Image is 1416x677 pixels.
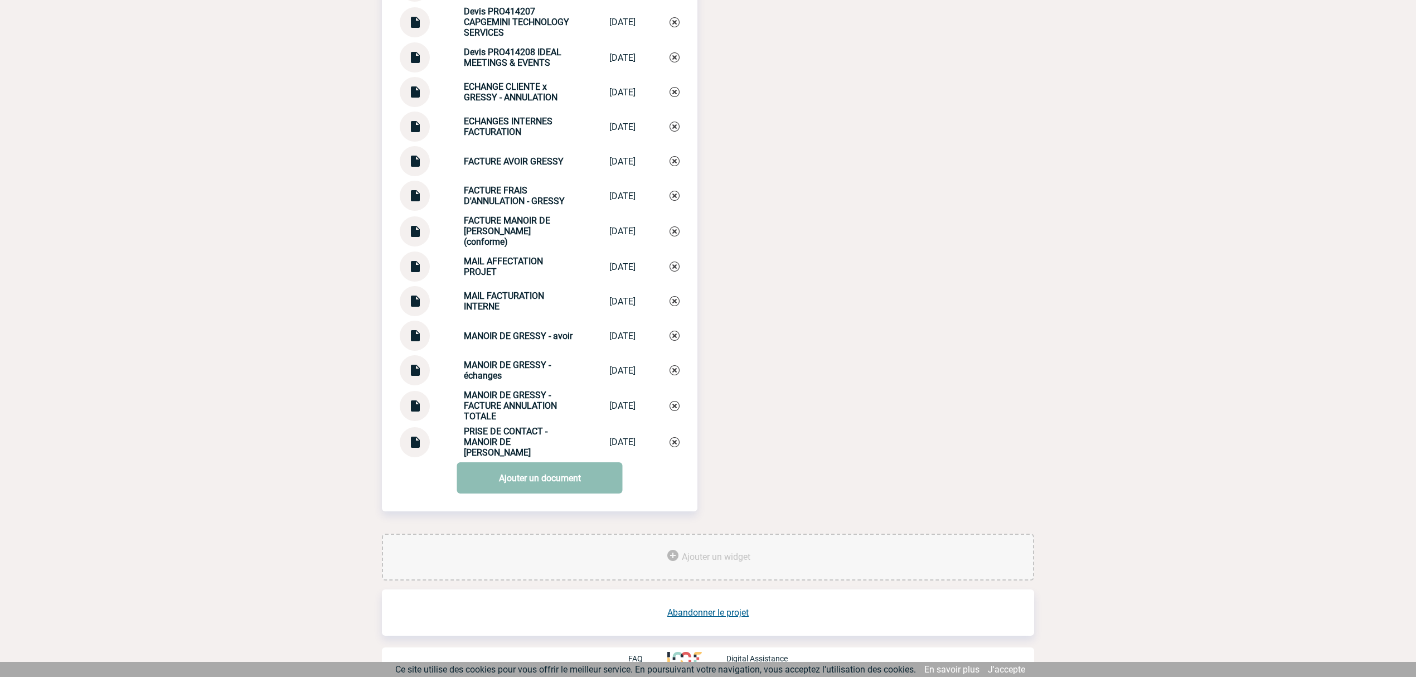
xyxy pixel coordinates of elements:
[988,664,1025,675] a: J'accepte
[609,17,636,27] div: [DATE]
[670,331,680,341] img: Supprimer
[670,191,680,201] img: Supprimer
[464,81,557,103] strong: ECHANGE CLIENTE x GRESSY - ANNULATION
[464,331,573,341] strong: MANOIR DE GRESSY - avoir
[609,122,636,132] div: [DATE]
[464,426,547,458] strong: PRISE DE CONTACT - MANOIR DE [PERSON_NAME]
[464,116,552,137] strong: ECHANGES INTERNES FACTURATION
[609,400,636,411] div: [DATE]
[609,156,636,167] div: [DATE]
[667,607,749,618] a: Abandonner le projet
[609,365,636,376] div: [DATE]
[726,654,788,663] p: Digital Assistance
[464,47,561,68] strong: Devis PRO414208 IDEAL MEETINGS & EVENTS
[609,191,636,201] div: [DATE]
[667,652,702,665] img: http://www.idealmeetingsevents.fr/
[670,17,680,27] img: Supprimer
[464,215,550,247] strong: FACTURE MANOIR DE [PERSON_NAME] (conforme)
[628,653,667,664] a: FAQ
[382,534,1034,581] div: Ajouter des outils d'aide à la gestion de votre événement
[464,6,569,38] strong: Devis PRO414207 CAPGEMINI TECHNOLOGY SERVICES
[670,52,680,62] img: Supprimer
[609,52,636,63] div: [DATE]
[457,462,623,494] a: Ajouter un document
[609,437,636,447] div: [DATE]
[670,365,680,375] img: Supprimer
[609,331,636,341] div: [DATE]
[670,262,680,272] img: Supprimer
[670,437,680,447] img: Supprimer
[670,87,680,97] img: Supprimer
[464,390,557,422] strong: MANOIR DE GRESSY - FACTURE ANNULATION TOTALE
[609,262,636,272] div: [DATE]
[609,296,636,307] div: [DATE]
[464,360,551,381] strong: MANOIR DE GRESSY - échanges
[924,664,979,675] a: En savoir plus
[395,664,916,675] span: Ce site utilise des cookies pour vous offrir le meilleur service. En poursuivant votre navigation...
[609,87,636,98] div: [DATE]
[464,256,543,277] strong: MAIL AFFECTATION PROJET
[464,291,544,312] strong: MAIL FACTURATION INTERNE
[609,226,636,236] div: [DATE]
[670,401,680,411] img: Supprimer
[670,226,680,236] img: Supprimer
[628,654,643,663] p: FAQ
[464,156,564,167] strong: FACTURE AVOIR GRESSY
[682,552,750,562] span: Ajouter un widget
[464,185,565,206] strong: FACTURE FRAIS D'ANNULATION - GRESSY
[670,122,680,132] img: Supprimer
[670,296,680,306] img: Supprimer
[670,156,680,166] img: Supprimer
